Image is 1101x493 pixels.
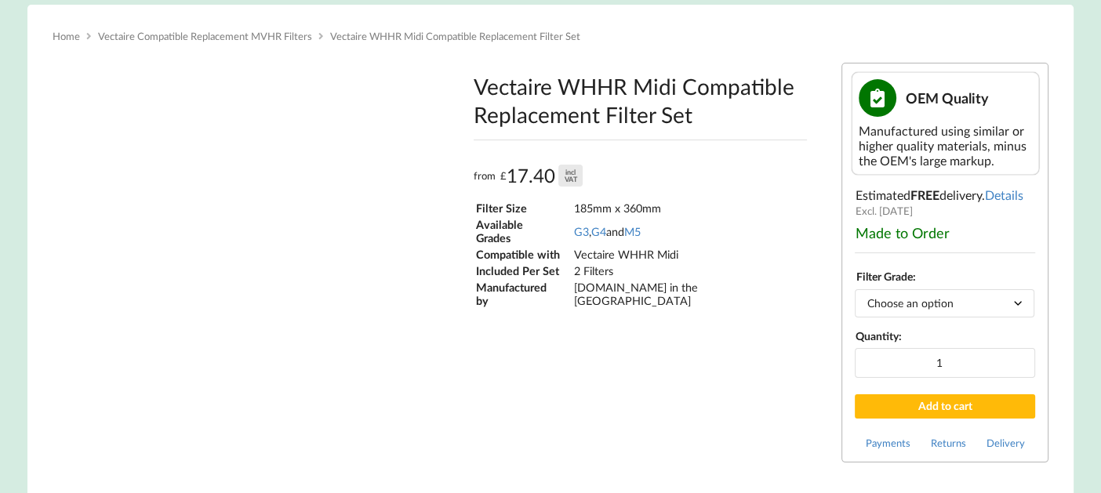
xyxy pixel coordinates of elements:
a: Vectaire Compatible Replacement MVHR Filters [98,30,312,42]
a: Returns [931,437,966,449]
a: Details [984,187,1023,202]
td: 185mm x 360mm [573,201,805,216]
td: Vectaire WHHR Midi [573,247,805,262]
button: Add to cart [855,394,1034,419]
div: Manufactured using similar or higher quality materials, minus the OEM's large markup. [859,123,1032,168]
td: Included Per Set [475,263,572,278]
a: Payments [866,437,910,449]
td: [DOMAIN_NAME] in the [GEOGRAPHIC_DATA] [573,280,805,308]
a: M5 [624,225,641,238]
a: Home [53,30,80,42]
h1: Vectaire WHHR Midi Compatible Replacement Filter Set [474,72,808,129]
input: Product quantity [855,348,1034,378]
span: OEM Quality [906,89,989,107]
a: G3 [574,225,589,238]
span: Vectaire WHHR Midi Compatible Replacement Filter Set [330,30,580,42]
td: 2 Filters [573,263,805,278]
span: from [474,169,496,182]
div: VAT [565,176,577,183]
td: Compatible with [475,247,572,262]
div: 17.40 [500,164,583,188]
span: £ [500,164,507,188]
a: G4 [591,225,606,238]
a: Delivery [987,437,1025,449]
div: incl [565,169,576,176]
div: Estimated delivery . [841,63,1048,462]
b: FREE [910,187,939,202]
td: Filter Size [475,201,572,216]
span: Excl. [DATE] [855,205,912,217]
div: Made to Order [855,224,1034,241]
label: Filter Grade [856,270,912,283]
td: Available Grades [475,217,572,245]
td: Manufactured by [475,280,572,308]
td: , and [573,217,805,245]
